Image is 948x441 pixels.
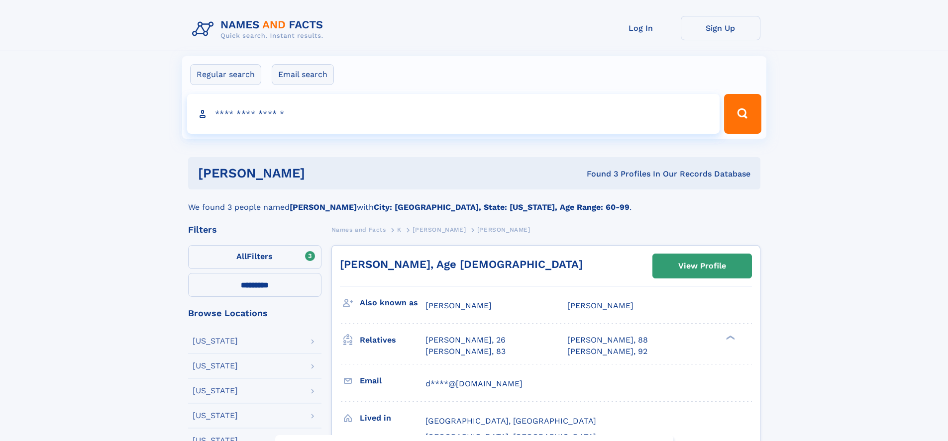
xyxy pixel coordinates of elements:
h1: [PERSON_NAME] [198,167,446,179]
a: Names and Facts [331,223,386,236]
span: [PERSON_NAME] [425,301,492,310]
div: We found 3 people named with . [188,189,760,213]
div: [US_STATE] [193,337,238,345]
a: [PERSON_NAME], 92 [567,346,647,357]
label: Regular search [190,64,261,85]
h3: Lived in [360,410,425,427]
a: [PERSON_NAME], Age [DEMOGRAPHIC_DATA] [340,258,583,270]
input: search input [187,94,720,134]
span: All [236,252,247,261]
img: Logo Names and Facts [188,16,331,43]
button: Search Button [724,94,761,134]
span: [PERSON_NAME] [567,301,633,310]
div: Found 3 Profiles In Our Records Database [446,169,750,179]
div: [US_STATE] [193,362,238,370]
a: View Profile [653,254,751,278]
div: [US_STATE] [193,387,238,395]
b: City: [GEOGRAPHIC_DATA], State: [US_STATE], Age Range: 60-99 [374,202,630,212]
h3: Email [360,372,425,389]
span: [PERSON_NAME] [477,226,530,233]
span: [GEOGRAPHIC_DATA], [GEOGRAPHIC_DATA] [425,416,596,426]
div: View Profile [678,255,726,277]
div: ❯ [724,335,736,341]
b: [PERSON_NAME] [290,202,357,212]
a: [PERSON_NAME] [413,223,466,236]
a: Log In [601,16,681,40]
a: [PERSON_NAME], 83 [425,346,506,357]
a: [PERSON_NAME], 88 [567,335,648,346]
h3: Also known as [360,294,425,311]
div: Filters [188,225,321,234]
div: [US_STATE] [193,412,238,420]
div: Browse Locations [188,309,321,318]
span: [PERSON_NAME] [413,226,466,233]
span: K [397,226,402,233]
label: Filters [188,245,321,269]
a: [PERSON_NAME], 26 [425,335,506,346]
a: Sign Up [681,16,760,40]
h3: Relatives [360,332,425,349]
label: Email search [272,64,334,85]
a: K [397,223,402,236]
